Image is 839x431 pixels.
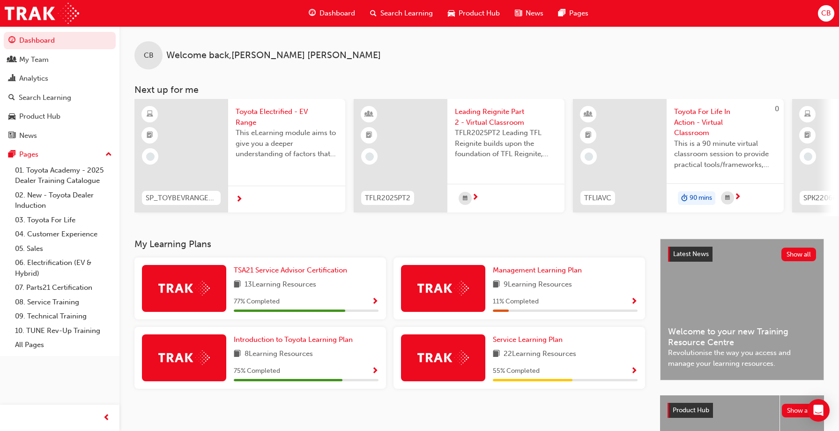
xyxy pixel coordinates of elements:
[365,193,410,204] span: TFLR2025PT2
[146,152,155,161] span: learningRecordVerb_NONE-icon
[8,94,15,102] span: search-icon
[158,350,210,365] img: Trak
[803,193,837,204] span: SPK22066
[4,70,116,87] a: Analytics
[493,334,566,345] a: Service Learning Plan
[725,192,730,204] span: calendar-icon
[11,256,116,280] a: 06. Electrification (EV & Hybrid)
[363,4,440,23] a: search-iconSearch Learning
[558,8,565,19] span: pages-icon
[8,132,15,140] span: news-icon
[455,128,557,159] span: TFLR2025PT2 Leading TFL Reignite builds upon the foundation of TFL Reignite, reaffirming our comm...
[146,193,217,204] span: SP_TOYBEVRANGE_EL
[504,279,572,291] span: 9 Learning Resources
[236,106,338,128] span: Toyota Electrified - EV Range
[19,149,38,160] div: Pages
[668,348,816,369] span: Revolutionise the way you access and manage your learning resources.
[134,239,645,250] h3: My Learning Plans
[821,8,831,19] span: CB
[245,348,313,360] span: 8 Learning Resources
[11,213,116,227] a: 03. Toyota For Life
[781,248,817,261] button: Show all
[4,51,116,68] a: My Team
[440,4,507,23] a: car-iconProduct Hub
[11,188,116,213] a: 02. New - Toyota Dealer Induction
[526,8,543,19] span: News
[807,399,830,422] div: Open Intercom Messenger
[11,295,116,310] a: 08. Service Training
[354,99,564,212] a: TFLR2025PT2Leading Reignite Part 2 - Virtual ClassroomTFLR2025PT2 Leading TFL Reignite builds upo...
[371,296,379,308] button: Show Progress
[4,146,116,163] button: Pages
[319,8,355,19] span: Dashboard
[371,365,379,377] button: Show Progress
[585,108,592,121] span: learningResourceType_INSTRUCTOR_LED-icon
[818,5,834,22] button: CB
[19,92,71,103] div: Search Learning
[631,296,638,308] button: Show Progress
[674,138,776,170] span: This is a 90 minute virtual classroom session to provide practical tools/frameworks, behaviours a...
[507,4,551,23] a: news-iconNews
[417,281,469,295] img: Trak
[463,193,468,204] span: calendar-icon
[234,348,241,360] span: book-icon
[493,266,582,274] span: Management Learning Plan
[11,242,116,256] a: 05. Sales
[8,56,15,64] span: people-icon
[103,412,110,424] span: prev-icon
[631,367,638,376] span: Show Progress
[11,227,116,242] a: 04. Customer Experience
[4,32,116,49] a: Dashboard
[365,152,374,161] span: learningRecordVerb_NONE-icon
[371,367,379,376] span: Show Progress
[493,265,586,276] a: Management Learning Plan
[459,8,500,19] span: Product Hub
[234,266,347,274] span: TSA21 Service Advisor Certification
[782,404,817,417] button: Show all
[493,348,500,360] span: book-icon
[236,196,243,204] span: next-icon
[144,50,154,61] span: CB
[166,50,381,61] span: Welcome back , [PERSON_NAME] [PERSON_NAME]
[234,334,356,345] a: Introduction to Toyota Learning Plan
[8,37,15,45] span: guage-icon
[8,151,15,159] span: pages-icon
[301,4,363,23] a: guage-iconDashboard
[119,84,839,95] h3: Next up for me
[147,108,153,121] span: learningResourceType_ELEARNING-icon
[11,324,116,338] a: 10. TUNE Rev-Up Training
[585,152,593,161] span: learningRecordVerb_NONE-icon
[569,8,588,19] span: Pages
[245,279,316,291] span: 13 Learning Resources
[5,3,79,24] img: Trak
[234,366,280,377] span: 75 % Completed
[236,128,338,159] span: This eLearning module aims to give you a deeper understanding of factors that influence driving r...
[690,193,712,204] span: 90 mins
[11,309,116,324] a: 09. Technical Training
[19,54,49,65] div: My Team
[366,129,372,142] span: booktick-icon
[370,8,377,19] span: search-icon
[19,73,48,84] div: Analytics
[147,129,153,142] span: booktick-icon
[673,406,709,414] span: Product Hub
[660,239,824,380] a: Latest NewsShow allWelcome to your new Training Resource CentreRevolutionise the way you access a...
[309,8,316,19] span: guage-icon
[158,281,210,295] img: Trak
[8,113,15,121] span: car-icon
[673,250,709,258] span: Latest News
[668,247,816,262] a: Latest NewsShow all
[631,298,638,306] span: Show Progress
[472,194,479,202] span: next-icon
[668,403,817,418] a: Product HubShow all
[134,99,345,212] a: SP_TOYBEVRANGE_ELToyota Electrified - EV RangeThis eLearning module aims to give you a deeper und...
[234,335,353,344] span: Introduction to Toyota Learning Plan
[4,108,116,125] a: Product Hub
[448,8,455,19] span: car-icon
[681,192,688,204] span: duration-icon
[493,366,540,377] span: 55 % Completed
[19,111,60,122] div: Product Hub
[775,105,779,113] span: 0
[4,89,116,106] a: Search Learning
